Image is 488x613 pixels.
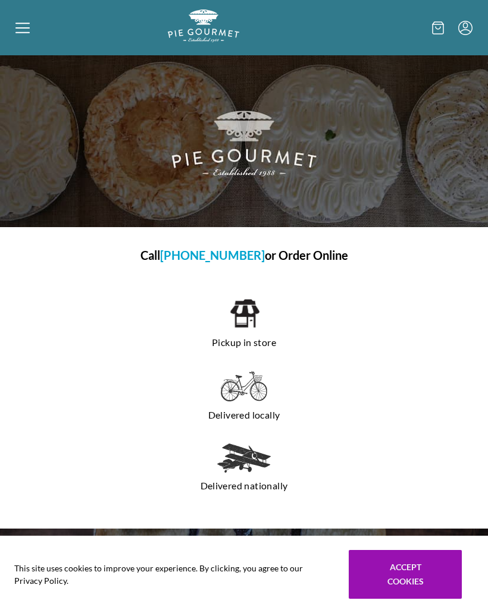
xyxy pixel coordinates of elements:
[49,405,439,425] p: Delivered locally
[14,562,332,587] span: This site uses cookies to improve your experience. By clicking, you agree to our Privacy Policy.
[25,246,463,264] h1: Call or Order Online
[168,10,239,42] img: logo
[349,550,462,599] button: Accept cookies
[229,297,259,329] img: pickup in store
[458,21,473,35] button: Menu
[168,33,239,44] a: Logo
[217,444,271,473] img: delivered nationally
[160,248,265,262] a: [PHONE_NUMBER]
[221,371,267,402] img: delivered locally
[49,333,439,352] p: Pickup in store
[49,476,439,495] p: Delivered nationally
